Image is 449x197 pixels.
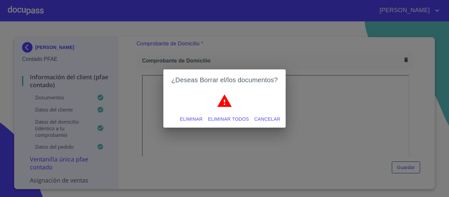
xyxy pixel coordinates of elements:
[205,113,252,125] button: Eliminar todos
[171,75,278,85] h2: ¿Deseas Borrar el/los documentos?
[177,113,205,125] button: Eliminar
[180,115,202,123] span: Eliminar
[252,113,283,125] button: Cancelar
[208,115,249,123] span: Eliminar todos
[254,115,280,123] span: Cancelar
